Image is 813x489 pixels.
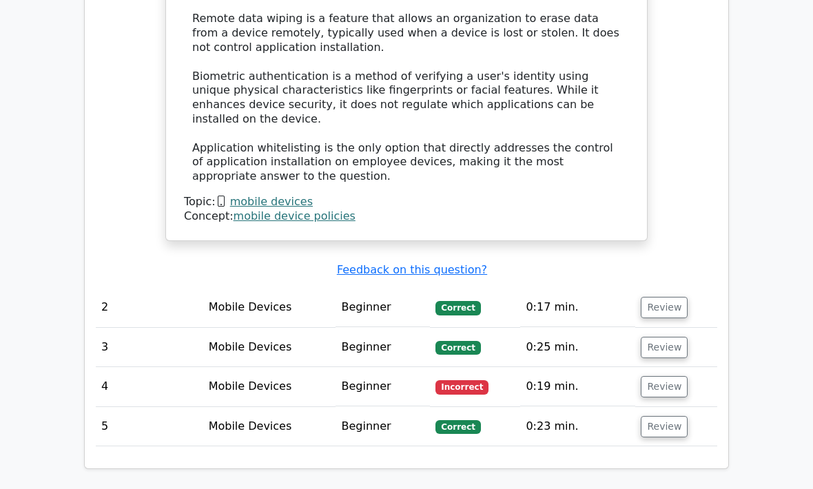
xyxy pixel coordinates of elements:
td: 4 [96,368,203,407]
div: Topic: [184,196,629,210]
td: Beginner [336,289,430,328]
td: Mobile Devices [203,289,336,328]
span: Incorrect [435,381,488,395]
td: 0:25 min. [520,329,635,368]
button: Review [641,417,688,438]
div: Concept: [184,210,629,225]
span: Correct [435,342,480,355]
button: Review [641,377,688,398]
td: 0:17 min. [520,289,635,328]
td: Mobile Devices [203,329,336,368]
span: Correct [435,421,480,435]
td: 0:23 min. [520,408,635,447]
td: Beginner [336,329,430,368]
td: Mobile Devices [203,368,336,407]
a: mobile device policies [234,210,356,223]
button: Review [641,337,688,359]
td: 0:19 min. [520,368,635,407]
a: Feedback on this question? [337,264,487,277]
td: 2 [96,289,203,328]
td: Beginner [336,408,430,447]
span: Correct [435,302,480,315]
td: 5 [96,408,203,447]
td: Beginner [336,368,430,407]
a: mobile devices [230,196,313,209]
td: Mobile Devices [203,408,336,447]
button: Review [641,298,688,319]
td: 3 [96,329,203,368]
